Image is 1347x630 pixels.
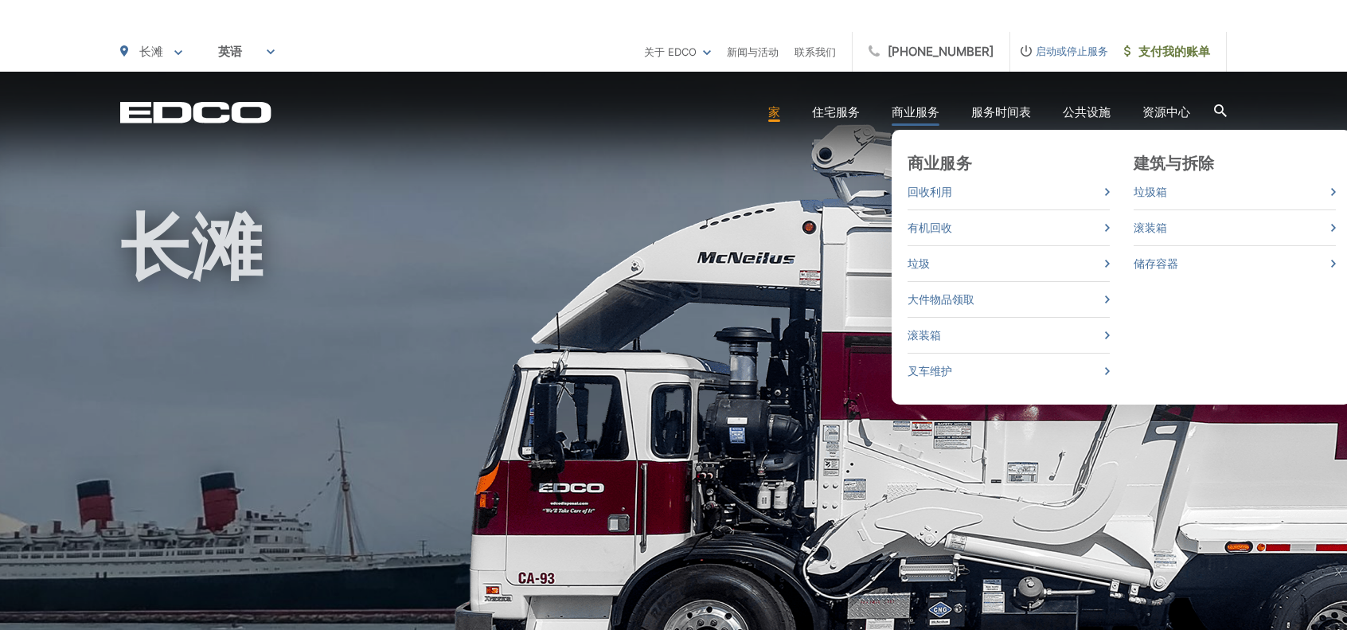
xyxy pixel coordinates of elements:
[768,104,780,119] font: 家
[795,45,836,58] font: 联系我们
[812,104,860,119] font: 住宅服务
[120,203,262,290] font: 长滩
[795,42,836,61] a: 联系我们
[1142,103,1190,122] a: 资源中心
[1063,103,1111,122] a: 公共设施
[908,364,952,378] font: 叉车维护
[1134,185,1167,198] font: 垃圾箱
[1134,154,1214,173] a: 建筑与拆除
[644,42,711,61] a: 关于 EDCO
[1134,256,1178,270] font: 储存容器
[908,292,974,306] font: 大件物品领取
[908,326,1110,345] a: 滚装箱
[908,154,972,173] a: 商业服务
[1142,104,1190,119] font: 资源中心
[971,103,1031,122] a: 服务时间表
[908,328,941,342] font: 滚装箱
[908,218,1110,237] a: 有机回收
[1134,221,1167,234] font: 滚装箱
[892,103,939,122] a: 商业服务
[1134,182,1336,202] a: 垃圾箱
[1134,218,1336,237] a: 滚装箱
[908,182,1110,202] a: 回收利用
[120,101,271,123] a: EDCD 徽标。返回主页。
[218,44,242,59] font: 英语
[206,37,287,66] span: 英语
[139,44,163,59] font: 长滩
[853,32,1010,72] a: [PHONE_NUMBER]
[908,221,952,234] font: 有机回收
[727,42,779,61] a: 新闻与活动
[908,256,930,270] font: 垃圾
[1108,32,1227,72] a: 支付我的账单
[1063,104,1111,119] font: 公共设施
[892,104,939,119] font: 商业服务
[644,45,697,58] font: 关于 EDCO
[727,45,779,58] font: 新闻与活动
[971,104,1031,119] font: 服务时间表
[908,185,952,198] font: 回收利用
[1138,44,1210,59] font: 支付我的账单
[1134,254,1336,273] a: 储存容器
[908,254,1110,273] a: 垃圾
[768,103,780,122] a: 家
[908,362,1110,381] a: 叉车维护
[908,290,1110,309] a: 大件物品领取
[812,103,860,122] a: 住宅服务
